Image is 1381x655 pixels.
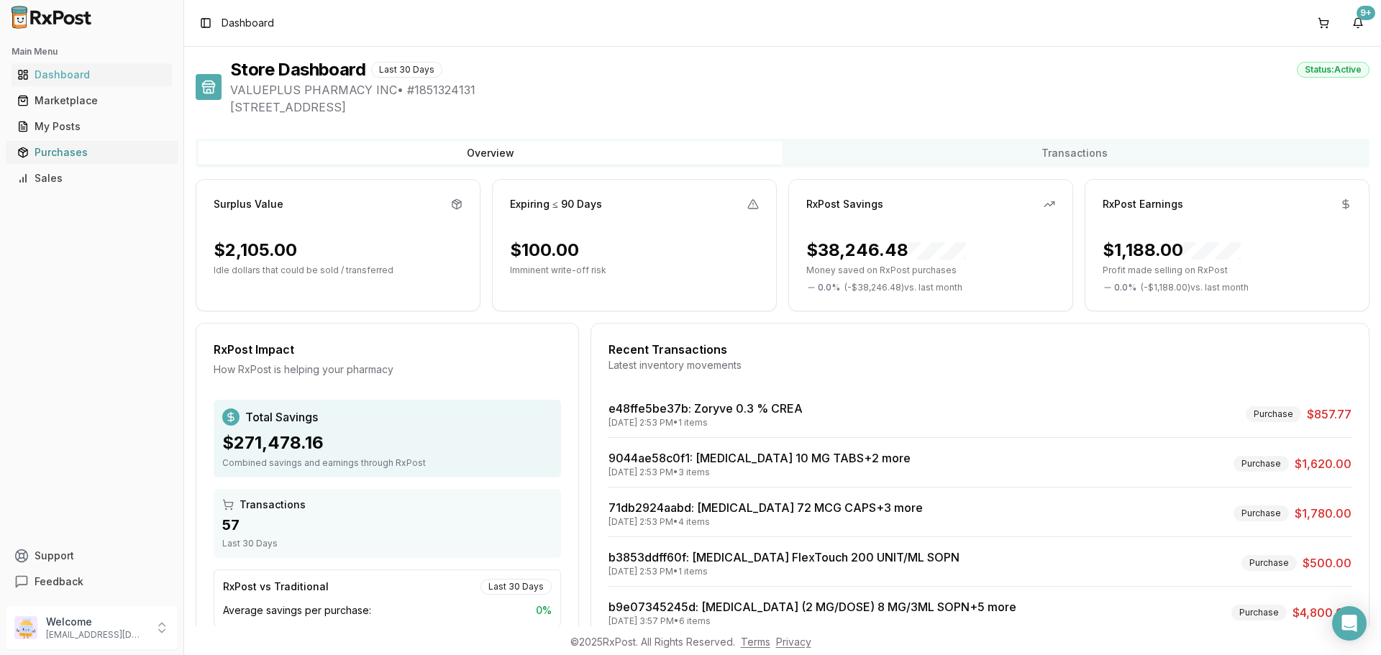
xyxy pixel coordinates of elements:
[609,516,923,528] div: [DATE] 2:53 PM • 4 items
[12,62,172,88] a: Dashboard
[17,171,166,185] div: Sales
[222,16,274,30] span: Dashboard
[199,142,783,165] button: Overview
[1241,555,1297,571] div: Purchase
[510,239,579,262] div: $100.00
[1295,455,1352,472] span: $1,620.00
[245,408,318,426] span: Total Savings
[1234,505,1289,521] div: Purchase
[230,99,1369,116] span: [STREET_ADDRESS]
[1332,606,1367,641] div: Open Intercom Messenger
[806,197,883,211] div: RxPost Savings
[1295,505,1352,522] span: $1,780.00
[1231,605,1287,620] div: Purchase
[12,88,172,114] a: Marketplace
[6,141,178,164] button: Purchases
[223,603,371,618] span: Average savings per purchase:
[240,498,306,512] span: Transactions
[17,119,166,134] div: My Posts
[741,636,770,648] a: Terms
[1297,62,1369,78] div: Status: Active
[609,615,1016,627] div: [DATE] 3:57 PM • 6 items
[609,467,911,478] div: [DATE] 2:53 PM • 3 items
[46,615,146,629] p: Welcome
[609,401,803,416] a: e48ffe5be37b: Zoryve 0.3 % CREA
[1293,604,1352,621] span: $4,800.00
[609,417,803,429] div: [DATE] 2:53 PM • 1 items
[12,46,172,58] h2: Main Menu
[214,362,561,377] div: How RxPost is helping your pharmacy
[1103,197,1183,211] div: RxPost Earnings
[214,265,462,276] p: Idle dollars that could be sold / transferred
[536,603,552,618] span: 0 %
[6,89,178,112] button: Marketplace
[14,616,37,639] img: User avatar
[230,81,1369,99] span: VALUEPLUS PHARMACY INC • # 1851324131
[222,431,552,454] div: $271,478.16
[222,538,552,549] div: Last 30 Days
[17,93,166,108] div: Marketplace
[1103,239,1241,262] div: $1,188.00
[17,68,166,82] div: Dashboard
[46,629,146,641] p: [EMAIL_ADDRESS][DOMAIN_NAME]
[609,566,960,577] div: [DATE] 2:53 PM • 1 items
[230,58,365,81] h1: Store Dashboard
[214,341,561,358] div: RxPost Impact
[609,500,923,515] a: 71db2924aabd: [MEDICAL_DATA] 72 MCG CAPS+3 more
[1303,554,1352,572] span: $500.00
[214,239,297,262] div: $2,105.00
[1307,406,1352,423] span: $857.77
[806,265,1055,276] p: Money saved on RxPost purchases
[12,139,172,165] a: Purchases
[35,574,83,589] span: Feedback
[222,515,552,535] div: 57
[222,457,552,469] div: Combined savings and earnings through RxPost
[1114,282,1136,293] span: 0.0 %
[609,358,1352,372] div: Latest inventory movements
[783,142,1367,165] button: Transactions
[1346,12,1369,35] button: 9+
[223,580,329,594] div: RxPost vs Traditional
[776,636,811,648] a: Privacy
[214,197,283,211] div: Surplus Value
[806,239,966,262] div: $38,246.48
[510,265,759,276] p: Imminent write-off risk
[371,62,442,78] div: Last 30 Days
[480,579,552,595] div: Last 30 Days
[1103,265,1352,276] p: Profit made selling on RxPost
[1141,282,1249,293] span: ( - $1,188.00 ) vs. last month
[6,6,98,29] img: RxPost Logo
[6,543,178,569] button: Support
[6,115,178,138] button: My Posts
[609,550,960,564] a: b3853ddff60f: [MEDICAL_DATA] FlexTouch 200 UNIT/ML SOPN
[1357,6,1375,20] div: 9+
[1234,456,1289,472] div: Purchase
[12,114,172,139] a: My Posts
[12,165,172,191] a: Sales
[6,167,178,190] button: Sales
[6,63,178,86] button: Dashboard
[609,600,1016,614] a: b9e07345245d: [MEDICAL_DATA] (2 MG/DOSE) 8 MG/3ML SOPN+5 more
[609,451,911,465] a: 9044ae58c0f1: [MEDICAL_DATA] 10 MG TABS+2 more
[510,197,602,211] div: Expiring ≤ 90 Days
[17,145,166,160] div: Purchases
[6,569,178,595] button: Feedback
[609,341,1352,358] div: Recent Transactions
[222,16,274,30] nav: breadcrumb
[1246,406,1301,422] div: Purchase
[844,282,962,293] span: ( - $38,246.48 ) vs. last month
[818,282,840,293] span: 0.0 %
